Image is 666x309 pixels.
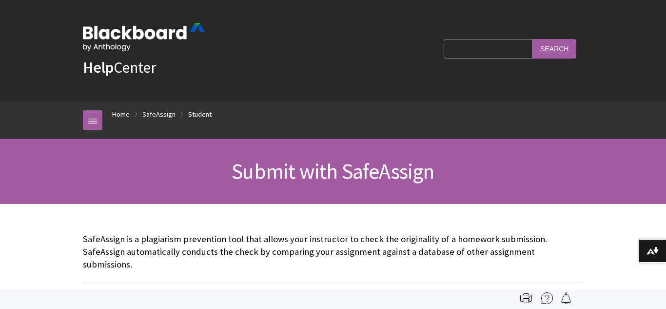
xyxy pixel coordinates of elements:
img: Print [520,292,532,304]
img: More help [541,292,553,304]
a: Student [188,108,212,121]
input: Search [532,39,576,58]
p: SafeAssign is a plagiarism prevention tool that allows your instructor to check the originality o... [83,233,583,271]
strong: Help [83,58,114,77]
a: HelpCenter [83,58,156,77]
img: Blackboard by Anthology [83,23,205,51]
span: Submit with SafeAssign [232,158,434,185]
a: SafeAssign [142,108,176,121]
img: Follow this page [560,292,572,304]
a: Home [112,108,130,121]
